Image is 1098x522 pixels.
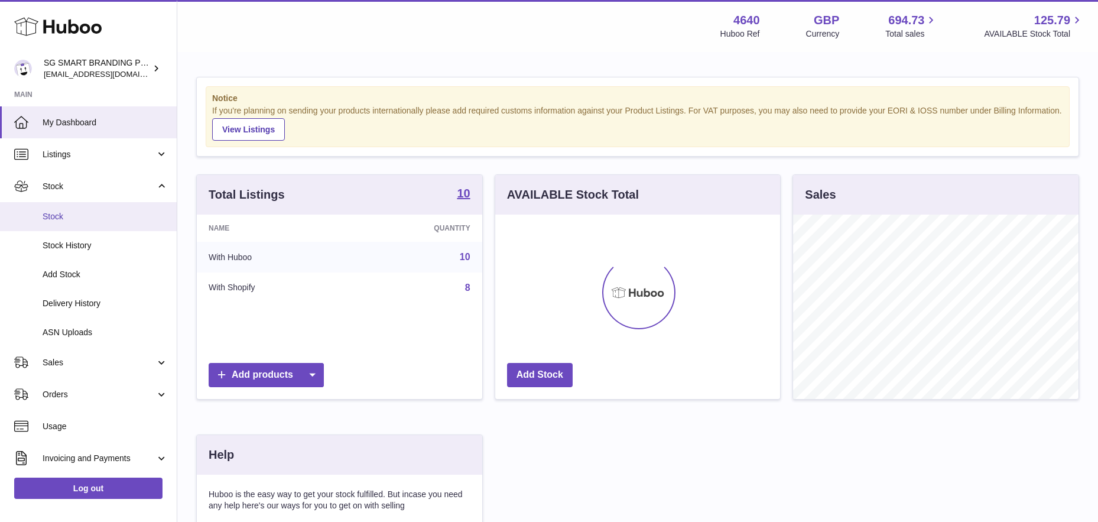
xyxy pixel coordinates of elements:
[720,28,760,40] div: Huboo Ref
[457,187,470,202] a: 10
[43,453,155,464] span: Invoicing and Payments
[14,478,163,499] a: Log out
[43,298,168,309] span: Delivery History
[209,447,234,463] h3: Help
[507,187,639,203] h3: AVAILABLE Stock Total
[14,60,32,77] img: uktopsmileshipping@gmail.com
[43,181,155,192] span: Stock
[209,187,285,203] h3: Total Listings
[212,118,285,141] a: View Listings
[43,421,168,432] span: Usage
[43,389,155,400] span: Orders
[44,69,174,79] span: [EMAIL_ADDRESS][DOMAIN_NAME]
[43,211,168,222] span: Stock
[212,105,1063,141] div: If you're planning on sending your products internationally please add required customs informati...
[350,215,482,242] th: Quantity
[984,28,1084,40] span: AVAILABLE Stock Total
[984,12,1084,40] a: 125.79 AVAILABLE Stock Total
[197,242,350,273] td: With Huboo
[43,240,168,251] span: Stock History
[733,12,760,28] strong: 4640
[197,273,350,303] td: With Shopify
[43,327,168,338] span: ASN Uploads
[44,57,150,80] div: SG SMART BRANDING PTE. LTD.
[814,12,839,28] strong: GBP
[460,252,470,262] a: 10
[805,187,836,203] h3: Sales
[43,117,168,128] span: My Dashboard
[43,357,155,368] span: Sales
[888,12,924,28] span: 694.73
[197,215,350,242] th: Name
[885,12,938,40] a: 694.73 Total sales
[43,149,155,160] span: Listings
[885,28,938,40] span: Total sales
[1034,12,1070,28] span: 125.79
[212,93,1063,104] strong: Notice
[209,489,470,511] p: Huboo is the easy way to get your stock fulfilled. But incase you need any help here's our ways f...
[209,363,324,387] a: Add products
[806,28,840,40] div: Currency
[465,283,470,293] a: 8
[507,363,573,387] a: Add Stock
[43,269,168,280] span: Add Stock
[457,187,470,199] strong: 10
